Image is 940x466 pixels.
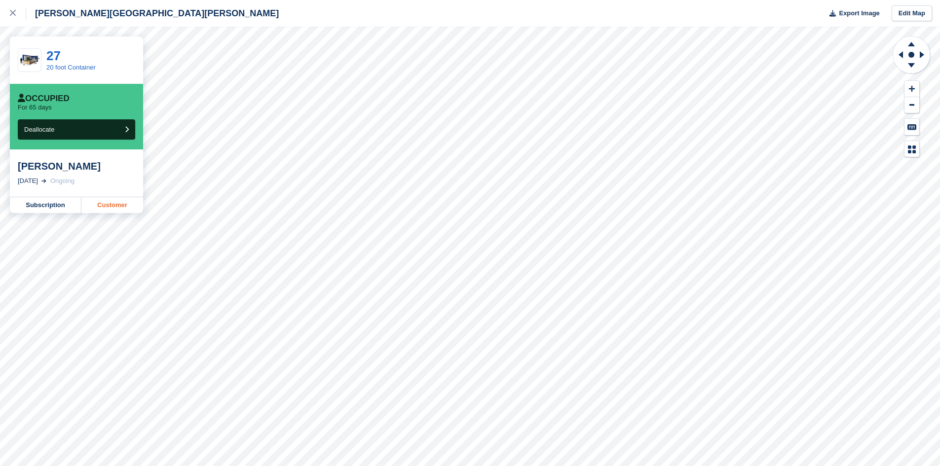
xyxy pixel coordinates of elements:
p: For 65 days [18,104,52,111]
span: Export Image [839,8,879,18]
div: [PERSON_NAME][GEOGRAPHIC_DATA][PERSON_NAME] [26,7,279,19]
a: Subscription [10,197,81,213]
img: 20-ft-container.jpg [18,52,41,69]
a: Customer [81,197,143,213]
div: Ongoing [50,176,75,186]
button: Zoom Out [904,97,919,113]
a: Edit Map [892,5,932,22]
a: 20 foot Container [46,64,96,71]
button: Zoom In [904,81,919,97]
div: [PERSON_NAME] [18,160,135,172]
button: Map Legend [904,141,919,157]
div: [DATE] [18,176,38,186]
div: Occupied [18,94,70,104]
span: Deallocate [24,126,54,133]
button: Export Image [824,5,880,22]
button: Deallocate [18,119,135,140]
img: arrow-right-light-icn-cde0832a797a2874e46488d9cf13f60e5c3a73dbe684e267c42b8395dfbc2abf.svg [41,179,46,183]
button: Keyboard Shortcuts [904,119,919,135]
a: 27 [46,48,61,63]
